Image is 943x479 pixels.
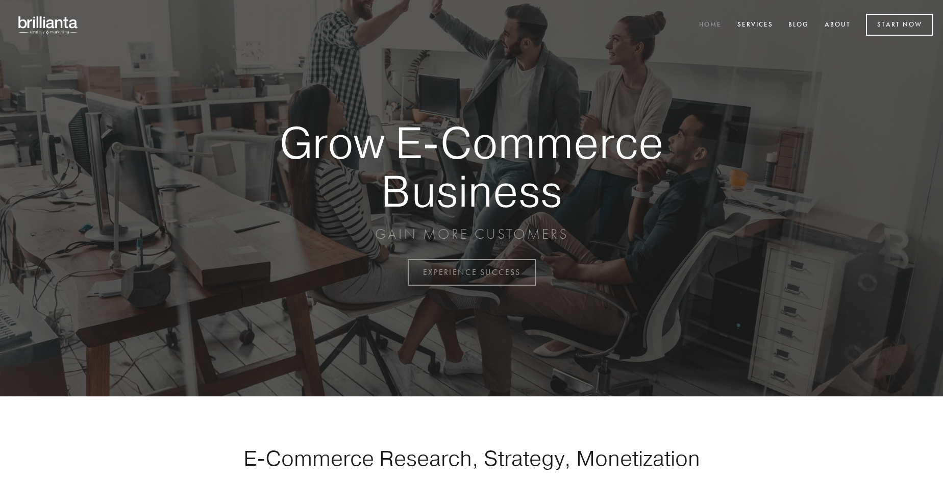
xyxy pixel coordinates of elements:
a: Home [692,17,728,34]
h1: E-Commerce Research, Strategy, Monetization [211,445,732,471]
a: Services [731,17,780,34]
img: brillianta - research, strategy, marketing [10,10,87,40]
a: Blog [782,17,815,34]
a: About [818,17,857,34]
a: EXPERIENCE SUCCESS [408,259,536,286]
strong: Grow E-Commerce Business [244,118,699,215]
a: Start Now [866,14,933,36]
p: GAIN MORE CUSTOMERS [244,225,699,243]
